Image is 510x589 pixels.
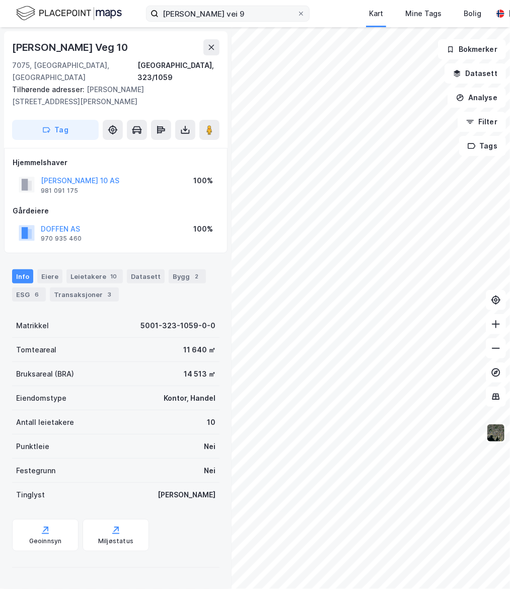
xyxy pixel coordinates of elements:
[140,320,215,332] div: 5001-323-1059-0-0
[16,344,56,356] div: Tomteareal
[108,271,119,281] div: 10
[12,59,137,84] div: 7075, [GEOGRAPHIC_DATA], [GEOGRAPHIC_DATA]
[32,289,42,300] div: 6
[369,8,383,20] div: Kart
[41,235,82,243] div: 970 935 460
[127,269,165,283] div: Datasett
[193,175,213,187] div: 100%
[486,423,505,443] img: 9k=
[159,6,297,21] input: Søk på adresse, matrikkel, gårdeiere, leietakere eller personer
[12,269,33,283] div: Info
[193,223,213,235] div: 100%
[41,187,78,195] div: 981 091 175
[16,5,122,22] img: logo.f888ab2527a4732fd821a326f86c7f29.svg
[105,289,115,300] div: 3
[12,85,87,94] span: Tilhørende adresser:
[460,541,510,589] div: Kontrollprogram for chat
[12,287,46,302] div: ESG
[207,416,215,428] div: 10
[158,489,215,501] div: [PERSON_NAME]
[204,465,215,477] div: Nei
[448,88,506,108] button: Analyse
[12,120,99,140] button: Tag
[13,205,219,217] div: Gårdeiere
[16,440,49,453] div: Punktleie
[458,112,506,132] button: Filter
[183,344,215,356] div: 11 640 ㎡
[192,271,202,281] div: 2
[405,8,442,20] div: Mine Tags
[460,541,510,589] iframe: Chat Widget
[459,136,506,156] button: Tags
[12,84,211,108] div: [PERSON_NAME][STREET_ADDRESS][PERSON_NAME]
[50,287,119,302] div: Transaksjoner
[16,465,55,477] div: Festegrunn
[184,368,215,380] div: 14 513 ㎡
[204,440,215,453] div: Nei
[445,63,506,84] button: Datasett
[98,537,133,545] div: Miljøstatus
[66,269,123,283] div: Leietakere
[464,8,481,20] div: Bolig
[137,59,220,84] div: [GEOGRAPHIC_DATA], 323/1059
[29,537,62,545] div: Geoinnsyn
[12,39,130,55] div: [PERSON_NAME] Veg 10
[16,416,74,428] div: Antall leietakere
[169,269,206,283] div: Bygg
[16,368,74,380] div: Bruksareal (BRA)
[37,269,62,283] div: Eiere
[13,157,219,169] div: Hjemmelshaver
[16,392,66,404] div: Eiendomstype
[438,39,506,59] button: Bokmerker
[16,489,45,501] div: Tinglyst
[164,392,215,404] div: Kontor, Handel
[16,320,49,332] div: Matrikkel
